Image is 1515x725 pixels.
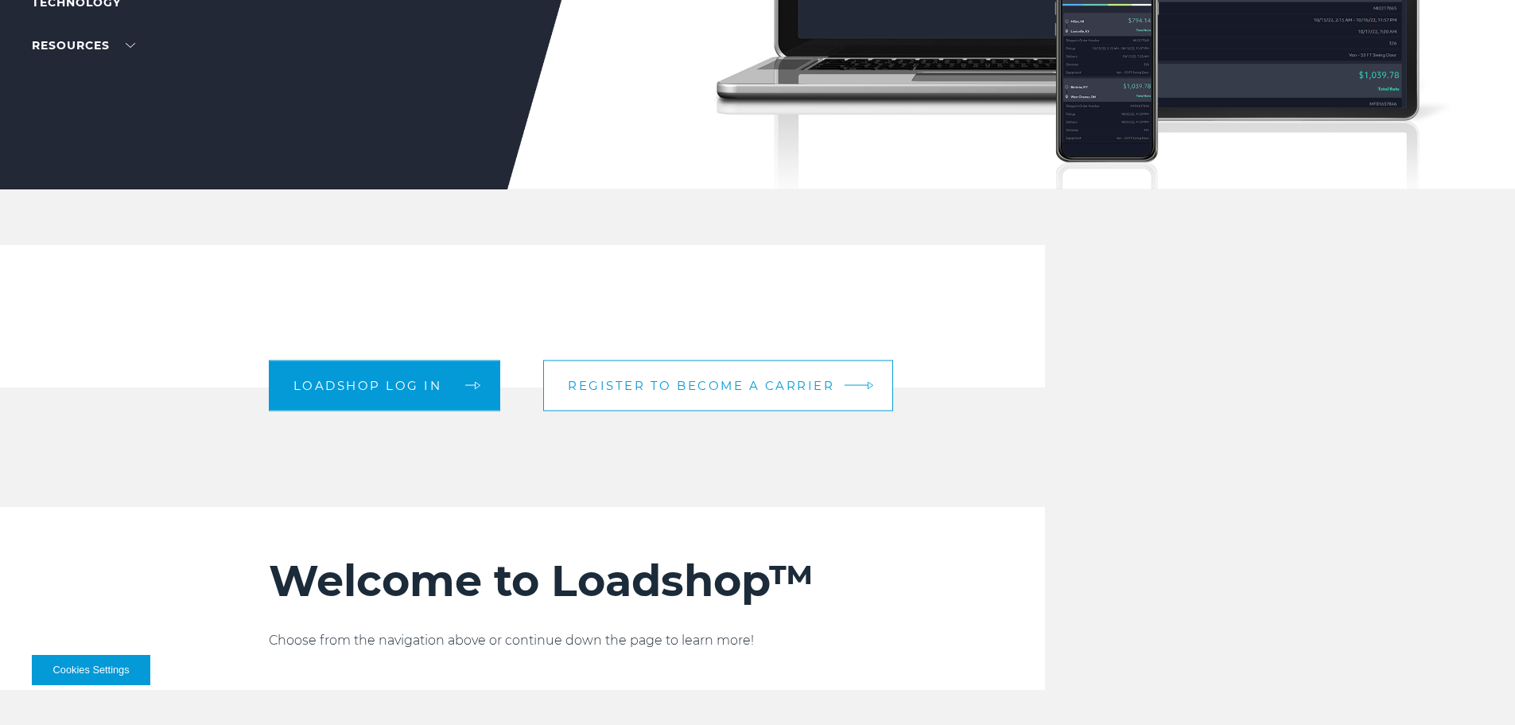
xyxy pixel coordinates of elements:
a: RESOURCES [32,38,135,53]
h2: Welcome to Loadshop™ [269,555,950,607]
span: Loadshop log in [293,380,442,392]
span: Register to become a carrier [568,380,834,392]
a: Register to become a carrier arrow arrow [543,360,893,411]
a: Loadshop log in arrow arrow [269,360,501,411]
img: arrow [868,381,874,390]
p: Choose from the navigation above or continue down the page to learn more! [269,631,950,650]
iframe: Chat Widget [1435,649,1515,725]
button: Cookies Settings [32,655,150,685]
